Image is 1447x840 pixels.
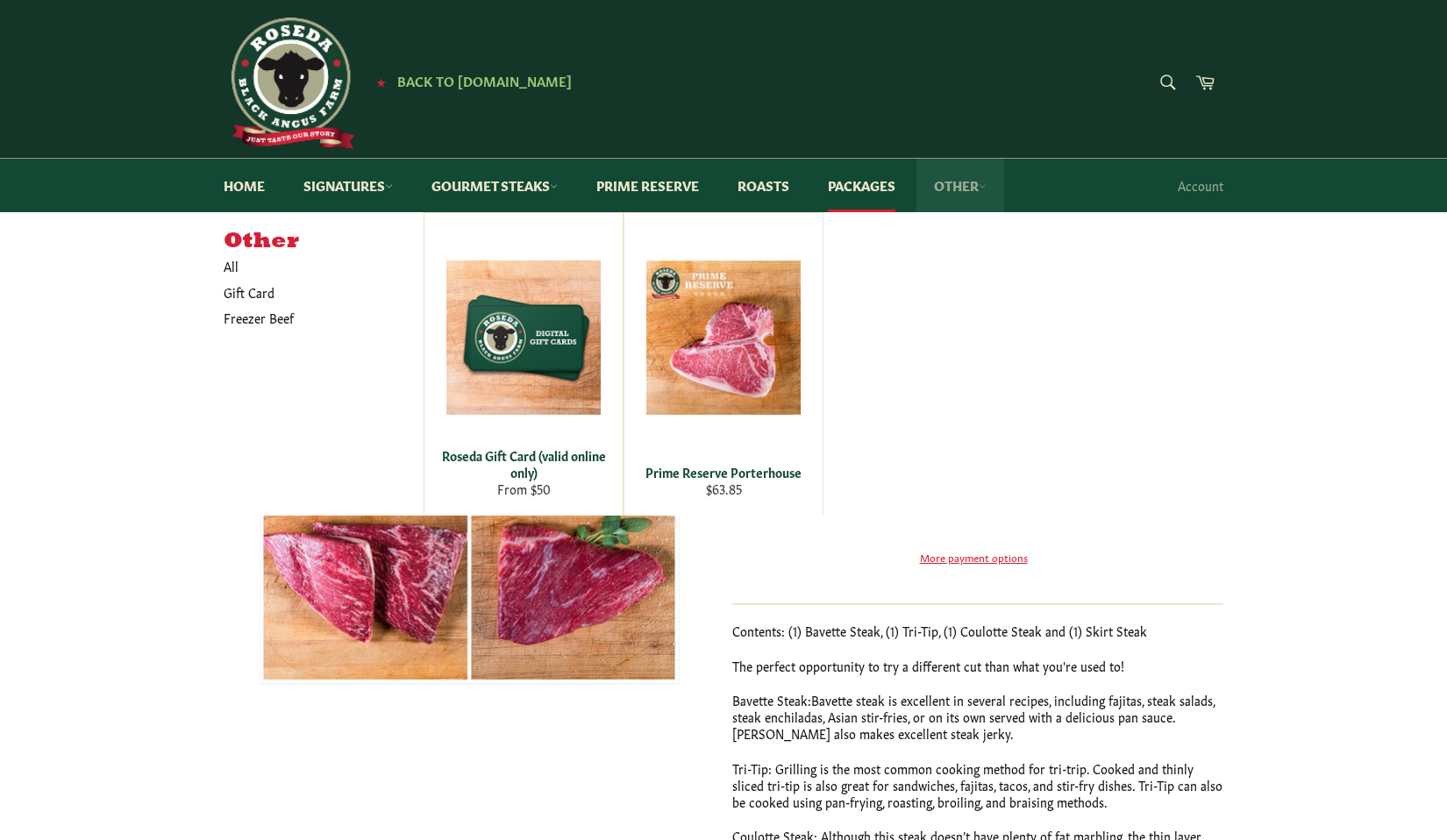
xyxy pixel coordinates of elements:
[916,159,1004,212] a: Other
[215,305,406,331] a: Freezer Beef
[636,481,812,497] div: $63.85
[376,75,386,89] span: ★
[732,691,1215,743] span: Bavette steak is excellent in several recipes, including fajitas, steak salads, steak enchiladas,...
[720,159,807,212] a: Roasts
[367,75,572,89] a: ★ Back to [DOMAIN_NAME]
[436,481,612,497] div: From $50
[732,692,1223,743] p: Bavette Steak:
[810,159,913,212] a: Packages
[624,212,823,516] a: Prime Reserve Porterhouse Prime Reserve Porterhouse $63.85
[414,159,575,212] a: Gourmet Steaks
[436,447,612,481] div: Roseda Gift Card (valid online only)
[732,550,1215,565] a: More payment options
[286,159,410,212] a: Signatures
[579,159,716,212] a: Prime Reserve
[397,71,572,89] span: Back to [DOMAIN_NAME]
[446,260,601,415] img: Roseda Gift Card (valid online only)
[215,280,406,305] a: Gift Card
[206,159,282,212] a: Home
[215,253,424,279] a: All
[636,464,812,481] div: Prime Reserve Porterhouse
[224,18,355,149] img: Roseda Beef
[646,260,801,415] img: Prime Reserve Porterhouse
[732,623,1223,639] p: Contents: (1) Bavette Steak, (1) Tri-Tip, (1) Coulotte Steak and (1) Skirt Steak
[224,230,424,254] h5: Other
[732,760,1223,811] p: Tri-Tip: Grilling is the most common cooking method for tri-trip. Cooked and thinly sliced tri-ti...
[732,658,1223,674] p: The perfect opportunity to try a different cut than what you're used to!
[1169,160,1232,211] a: Account
[424,212,624,516] a: Roseda Gift Card (valid online only) Roseda Gift Card (valid online only) From $50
